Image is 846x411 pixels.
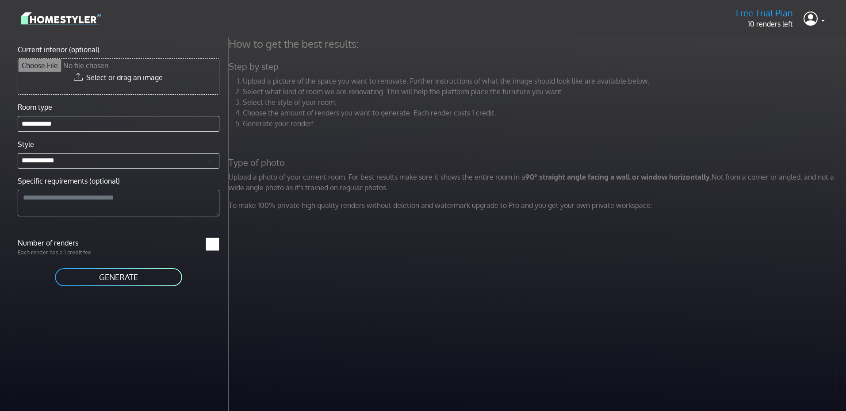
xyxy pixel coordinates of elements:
img: logo-3de290ba35641baa71223ecac5eacb59cb85b4c7fdf211dc9aaecaaee71ea2f8.svg [21,11,101,26]
h5: Free Trial Plan [736,8,793,19]
li: Upload a picture of the space you want to renovate. Further instructions of what the image should... [243,76,840,86]
p: Each render has a 1 credit fee [12,248,119,257]
strong: 90° straight angle facing a wall or window horizontally. [525,173,712,181]
label: Number of renders [12,238,119,248]
label: Room type [18,102,52,112]
li: Generate your render! [243,118,840,129]
p: 10 renders left [736,19,793,29]
li: Choose the amount of renders you want to generate. Each render costs 1 credit. [243,108,840,118]
h5: Step by step [223,61,845,72]
label: Specific requirements (optional) [18,176,120,186]
li: Select the style of your room. [243,97,840,108]
button: GENERATE [54,267,183,287]
h5: Type of photo [223,157,845,168]
label: Style [18,139,34,150]
p: Upload a photo of your current room. For best results make sure it shows the entire room in a Not... [223,172,845,193]
p: To make 100% private high quality renders without deletion and watermark upgrade to Pro and you g... [223,200,845,211]
h4: How to get the best results: [223,37,845,50]
li: Select what kind of room we are renovating. This will help the platform place the furniture you w... [243,86,840,97]
label: Current interior (optional) [18,44,100,55]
